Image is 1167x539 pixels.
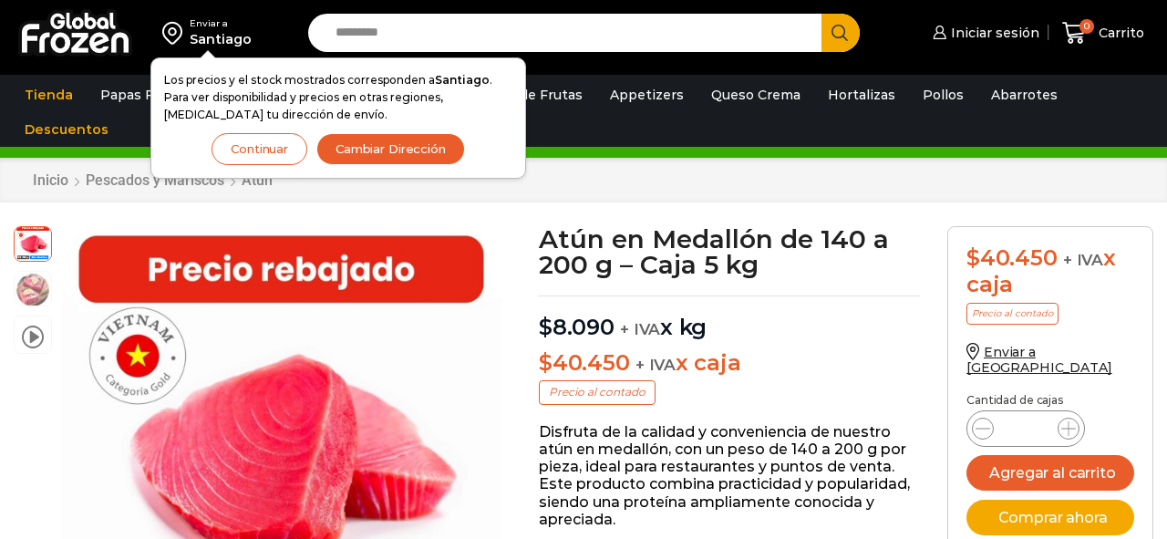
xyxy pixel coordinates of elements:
button: Comprar ahora [966,500,1134,535]
a: Abarrotes [982,78,1067,112]
a: Papas Fritas [91,78,192,112]
p: Cantidad de cajas [966,394,1134,407]
a: Descuentos [15,112,118,147]
bdi: 40.450 [539,349,629,376]
p: Precio al contado [966,303,1059,325]
div: Enviar a [190,17,252,30]
span: 0 [1079,19,1094,34]
strong: Santiago [435,73,490,87]
a: Pescados y Mariscos [85,171,225,189]
a: Inicio [32,171,69,189]
a: Tienda [15,78,82,112]
a: 0 Carrito [1058,12,1149,55]
a: Pulpa de Frutas [469,78,592,112]
button: Cambiar Dirección [316,133,465,165]
div: Santiago [190,30,252,48]
button: Search button [821,14,860,52]
span: $ [539,314,553,340]
a: Iniciar sesión [928,15,1039,51]
p: x caja [539,350,920,377]
button: Continuar [212,133,307,165]
div: x caja [966,245,1134,298]
span: $ [966,244,980,271]
a: Queso Crema [702,78,810,112]
bdi: 8.090 [539,314,614,340]
p: Disfruta de la calidad y conveniencia de nuestro atún en medallón, con un peso de 140 a 200 g por... [539,423,920,528]
span: + IVA [1063,251,1103,269]
h1: Atún en Medallón de 140 a 200 g – Caja 5 kg [539,226,920,277]
p: x kg [539,295,920,341]
input: Product quantity [1008,416,1043,441]
a: Atún [241,171,274,189]
bdi: 40.450 [966,244,1057,271]
img: address-field-icon.svg [162,17,190,48]
p: Precio al contado [539,380,656,404]
span: Carrito [1094,24,1144,42]
a: Hortalizas [819,78,904,112]
span: atun medallon [15,224,51,261]
a: Appetizers [601,78,693,112]
span: + IVA [620,320,660,338]
span: foto plato atun [15,272,51,308]
p: Los precios y el stock mostrados corresponden a . Para ver disponibilidad y precios en otras regi... [164,71,512,124]
a: Enviar a [GEOGRAPHIC_DATA] [966,344,1112,376]
button: Agregar al carrito [966,455,1134,491]
span: + IVA [635,356,676,374]
nav: Breadcrumb [32,171,274,189]
span: $ [539,349,553,376]
span: Iniciar sesión [946,24,1039,42]
a: Pollos [914,78,973,112]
